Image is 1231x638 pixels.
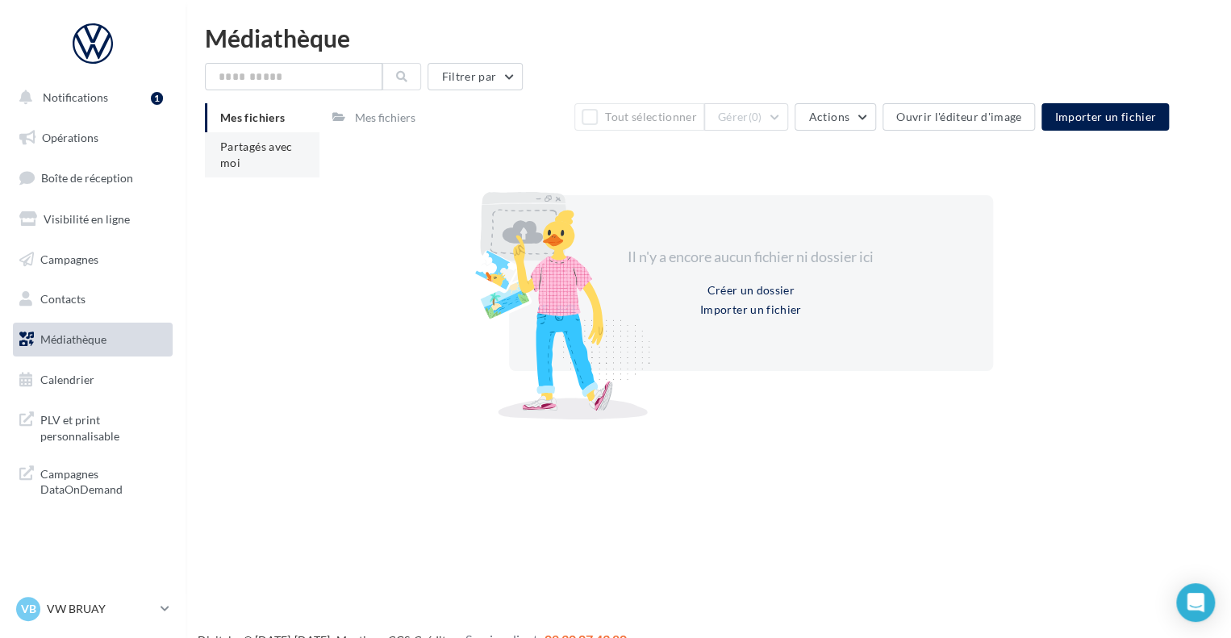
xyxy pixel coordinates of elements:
[10,243,176,277] a: Campagnes
[10,161,176,195] a: Boîte de réception
[220,111,285,124] span: Mes fichiers
[704,103,789,131] button: Gérer(0)
[1041,103,1169,131] button: Importer un fichier
[700,281,801,300] button: Créer un dossier
[749,111,762,123] span: (0)
[694,300,808,319] button: Importer un fichier
[10,402,176,450] a: PLV et print personnalisable
[220,140,293,169] span: Partagés avec moi
[10,323,176,357] a: Médiathèque
[883,103,1035,131] button: Ouvrir l'éditeur d'image
[40,463,166,498] span: Campagnes DataOnDemand
[40,252,98,265] span: Campagnes
[795,103,875,131] button: Actions
[808,110,849,123] span: Actions
[10,282,176,316] a: Contacts
[10,202,176,236] a: Visibilité en ligne
[428,63,523,90] button: Filtrer par
[40,409,166,444] span: PLV et print personnalisable
[10,363,176,397] a: Calendrier
[628,248,874,265] span: Il n'y a encore aucun fichier ni dossier ici
[42,131,98,144] span: Opérations
[1176,583,1215,622] div: Open Intercom Messenger
[40,332,106,346] span: Médiathèque
[574,103,703,131] button: Tout sélectionner
[47,601,154,617] p: VW BRUAY
[13,594,173,624] a: VB VW BRUAY
[151,92,163,105] div: 1
[10,457,176,504] a: Campagnes DataOnDemand
[10,121,176,155] a: Opérations
[1054,110,1156,123] span: Importer un fichier
[355,110,415,126] div: Mes fichiers
[40,373,94,386] span: Calendrier
[40,292,86,306] span: Contacts
[41,171,133,185] span: Boîte de réception
[21,601,36,617] span: VB
[44,212,130,226] span: Visibilité en ligne
[205,26,1212,50] div: Médiathèque
[43,90,108,104] span: Notifications
[10,81,169,115] button: Notifications 1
